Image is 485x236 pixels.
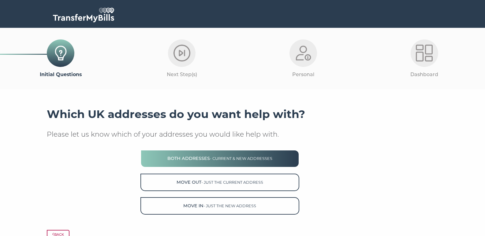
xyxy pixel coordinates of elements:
[210,156,272,161] span: - current & new addresses
[201,180,263,185] span: - just the current address
[140,174,299,191] button: Move Out- just the current address
[140,197,299,215] button: Move in- just the new address
[243,71,364,79] p: Personal
[203,204,256,208] span: - just the new address
[364,71,485,79] p: Dashboard
[53,8,114,22] img: TransferMyBills.com - Helping ease the stress of moving
[173,45,190,61] img: Next-Step-Light.png
[140,150,299,167] button: Both Addresses- current & new addresses
[47,108,438,121] h3: Which UK addresses do you want help with?
[52,45,69,61] img: Initial-Questions-Icon.png
[121,71,242,79] p: Next Step(s)
[295,45,312,61] img: Personal-Light.png
[416,45,433,61] img: Dashboard-Light.png
[47,130,438,139] p: Please let us know which of your addresses you would like help with.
